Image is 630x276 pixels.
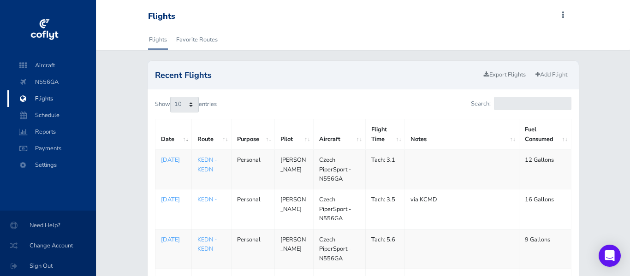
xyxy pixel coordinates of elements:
[531,68,571,82] a: Add Flight
[155,119,192,150] th: Date: activate to sort column ascending
[192,119,232,150] th: Route: activate to sort column ascending
[161,235,186,244] a: [DATE]
[161,195,186,204] a: [DATE]
[197,195,217,204] a: KEDN -
[161,155,186,164] a: [DATE]
[197,156,217,173] a: KEDN - KEDN
[519,189,571,229] td: 16 Gallons
[148,29,168,50] a: Flights
[232,229,275,269] td: Personal
[17,123,87,140] span: Reports
[313,150,365,189] td: Czech PiperSport - N556GA
[494,97,571,110] input: Search:
[519,150,571,189] td: 12 Gallons
[175,29,219,50] a: Favorite Routes
[313,119,365,150] th: Aircraft: activate to sort column ascending
[155,97,217,112] label: Show entries
[365,150,405,189] td: Tach: 3.1
[148,12,175,22] div: Flights
[232,150,275,189] td: Personal
[11,237,85,254] span: Change Account
[29,16,59,44] img: coflyt logo
[17,90,87,107] span: Flights
[405,119,519,150] th: Notes: activate to sort column ascending
[365,229,405,269] td: Tach: 5.6
[17,157,87,173] span: Settings
[275,119,314,150] th: Pilot: activate to sort column ascending
[599,245,621,267] div: Open Intercom Messenger
[155,71,480,79] h2: Recent Flights
[275,189,314,229] td: [PERSON_NAME]
[11,217,85,234] span: Need Help?
[519,229,571,269] td: 9 Gallons
[197,235,217,253] a: KEDN - KEDN
[17,107,87,123] span: Schedule
[232,119,275,150] th: Purpose: activate to sort column ascending
[275,150,314,189] td: [PERSON_NAME]
[17,57,87,74] span: Aircraft
[11,258,85,274] span: Sign Out
[405,189,519,229] td: via KCMD
[232,189,275,229] td: Personal
[519,119,571,150] th: Fuel Consumed: activate to sort column ascending
[17,140,87,157] span: Payments
[17,74,87,90] span: N556GA
[480,68,530,82] a: Export Flights
[313,229,365,269] td: Czech PiperSport - N556GA
[313,189,365,229] td: Czech PiperSport - N556GA
[365,189,405,229] td: Tach: 3.5
[471,97,571,110] label: Search:
[170,97,199,112] select: Showentries
[365,119,405,150] th: Flight Time: activate to sort column ascending
[275,229,314,269] td: [PERSON_NAME]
